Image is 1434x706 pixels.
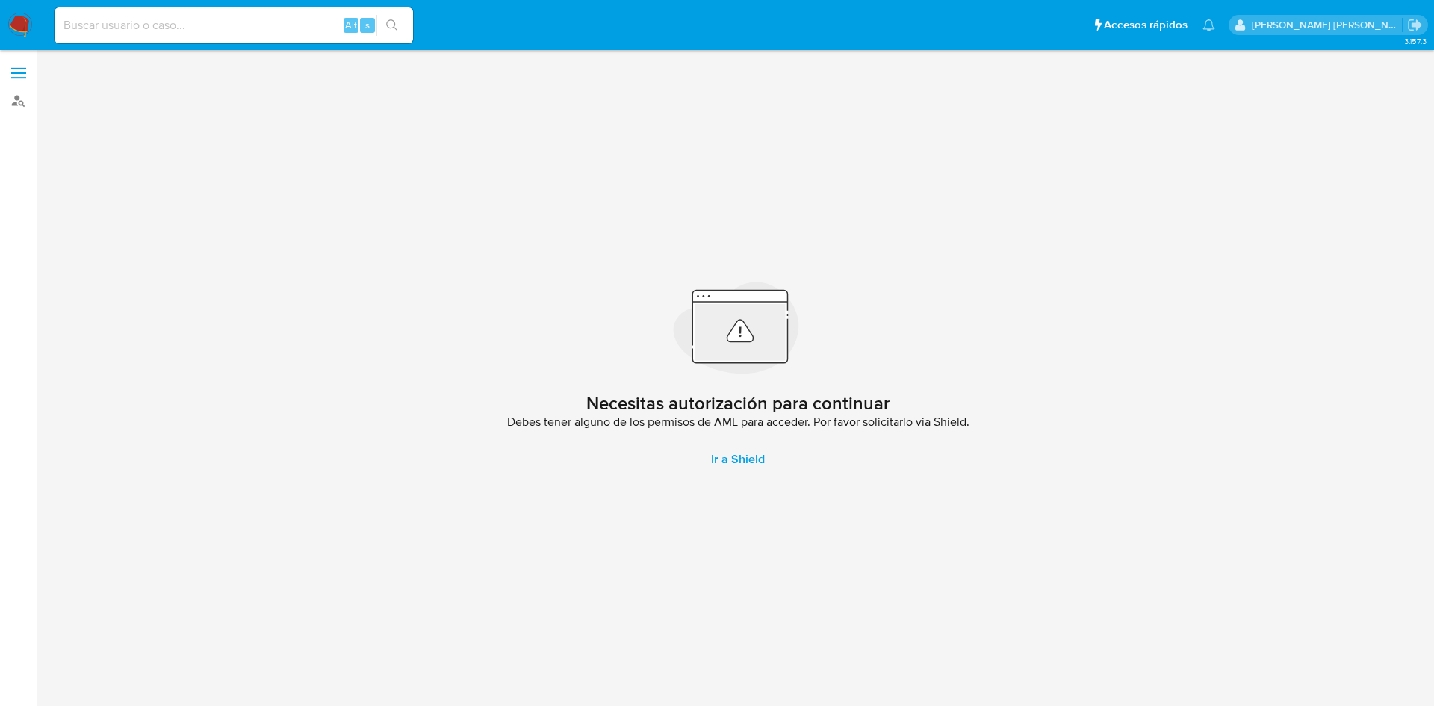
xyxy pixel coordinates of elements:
h2: Necesitas autorización para continuar [586,392,890,415]
span: Ir a Shield [711,442,765,477]
a: Notificaciones [1202,19,1215,31]
span: Accesos rápidos [1104,17,1188,33]
span: s [365,18,370,32]
input: Buscar usuario o caso... [55,16,413,35]
p: ext_jesssali@mercadolibre.com.mx [1252,18,1403,32]
span: Debes tener alguno de los permisos de AML para acceder. Por favor solicitarlo via Shield. [507,415,969,430]
a: Salir [1407,17,1423,33]
button: search-icon [376,15,407,36]
a: Ir a Shield [693,442,783,477]
span: Alt [345,18,357,32]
